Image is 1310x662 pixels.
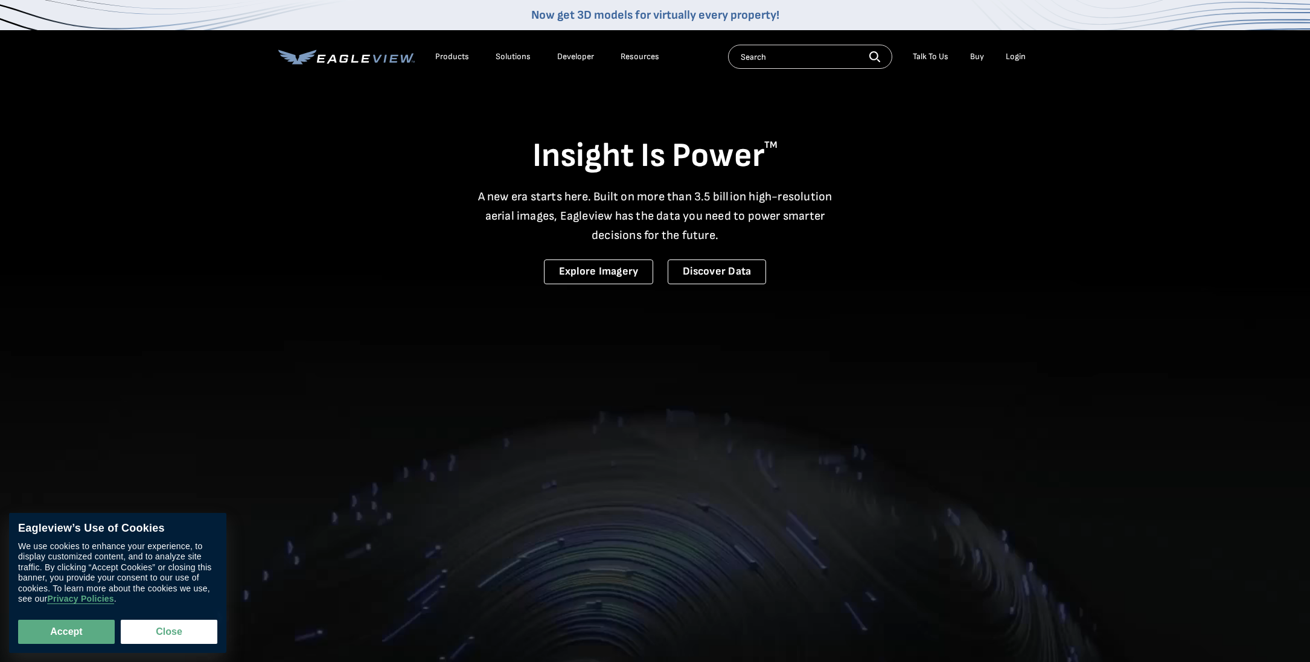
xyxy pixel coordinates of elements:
[970,51,984,62] a: Buy
[121,620,217,644] button: Close
[18,522,217,535] div: Eagleview’s Use of Cookies
[557,51,594,62] a: Developer
[47,594,113,605] a: Privacy Policies
[544,259,654,284] a: Explore Imagery
[18,541,217,605] div: We use cookies to enhance your experience, to display customized content, and to analyze site tra...
[668,259,766,284] a: Discover Data
[728,45,892,69] input: Search
[913,51,948,62] div: Talk To Us
[764,139,778,151] sup: TM
[18,620,115,644] button: Accept
[278,135,1032,177] h1: Insight Is Power
[1006,51,1026,62] div: Login
[470,187,840,245] p: A new era starts here. Built on more than 3.5 billion high-resolution aerial images, Eagleview ha...
[621,51,659,62] div: Resources
[435,51,469,62] div: Products
[496,51,531,62] div: Solutions
[531,8,779,22] a: Now get 3D models for virtually every property!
